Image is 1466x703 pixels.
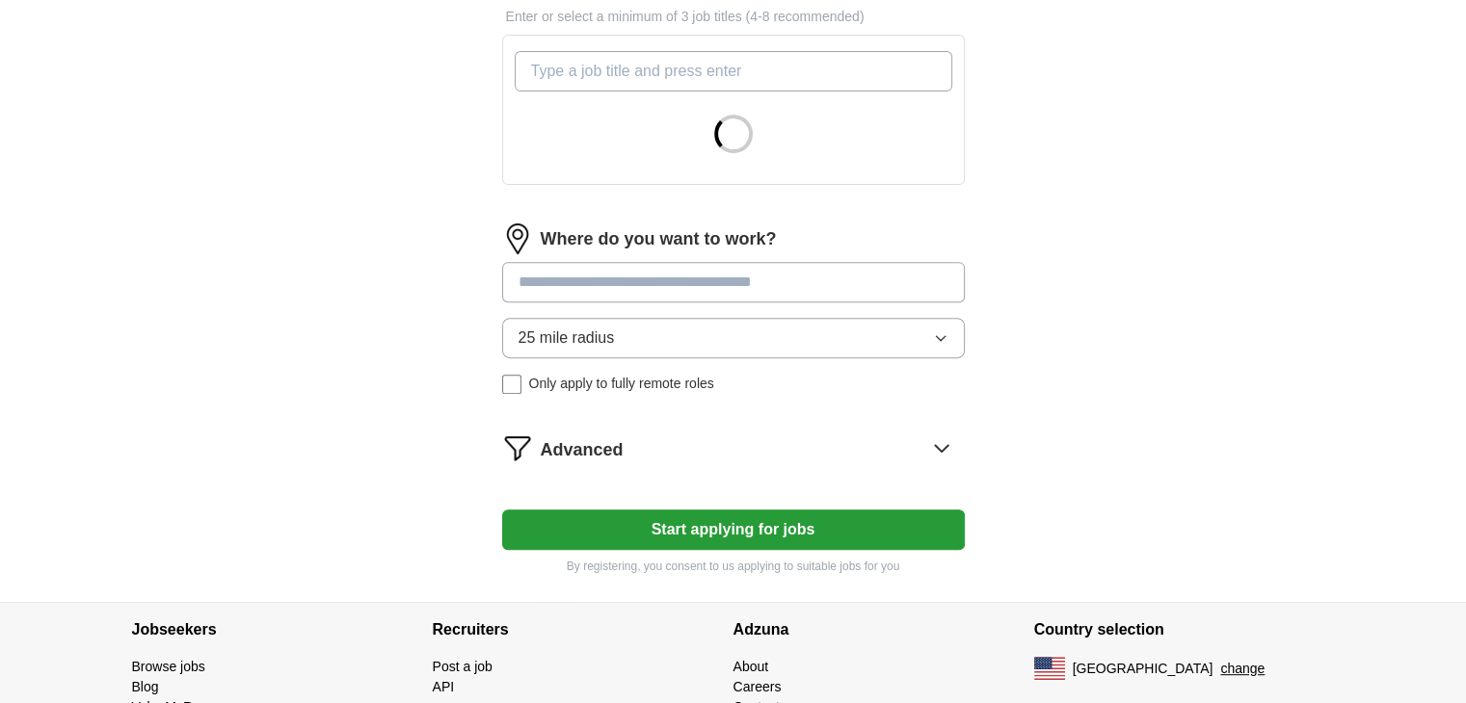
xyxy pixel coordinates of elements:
a: API [433,679,455,694]
img: US flag [1034,657,1065,680]
img: location.png [502,223,533,254]
span: Advanced [541,437,624,463]
span: Only apply to fully remote roles [529,374,714,394]
p: By registering, you consent to us applying to suitable jobs for you [502,558,965,575]
h4: Country selection [1034,603,1335,657]
span: 25 mile radius [519,326,615,350]
span: [GEOGRAPHIC_DATA] [1073,659,1213,679]
a: About [733,659,769,674]
img: filter [502,432,533,463]
input: Only apply to fully remote roles [502,375,521,394]
label: Where do you want to work? [541,226,777,252]
button: Start applying for jobs [502,509,965,550]
a: Careers [733,679,782,694]
a: Post a job [433,659,493,674]
button: change [1220,659,1265,679]
input: Type a job title and press enter [515,51,952,91]
a: Browse jobs [132,659,205,674]
p: Enter or select a minimum of 3 job titles (4-8 recommended) [502,7,965,27]
a: Blog [132,679,159,694]
button: 25 mile radius [502,318,965,358]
